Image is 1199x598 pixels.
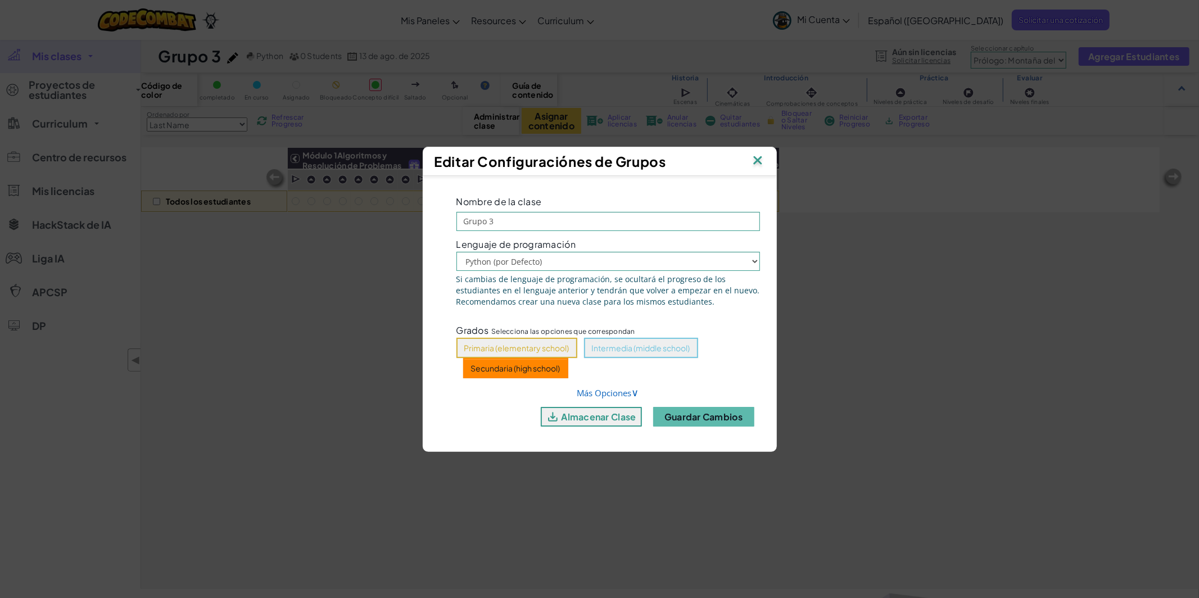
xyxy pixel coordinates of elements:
img: IconClose.svg [750,153,765,170]
span: ∨ [632,386,639,399]
button: almacenar clase [541,407,642,427]
span: Selecciona las opciones que correspondan [491,326,635,337]
span: Si cambias de lenguaje de programación, se ocultará el progreso de los estudiantes en el lenguaje... [456,274,760,307]
button: Guardar cambios [653,407,754,427]
a: Más Opciones [577,387,639,398]
button: Secundaria (high school) [463,358,568,378]
span: Grados [456,324,489,336]
img: IconArchive.svg [546,410,560,424]
span: Editar Configuraciónes de Grupos [435,153,666,170]
span: Lenguaje de programación [456,239,576,249]
span: Nombre de la clase [456,196,542,207]
button: Intermedia (middle school) [584,338,698,358]
button: Primaria (elementary school) [456,338,577,358]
